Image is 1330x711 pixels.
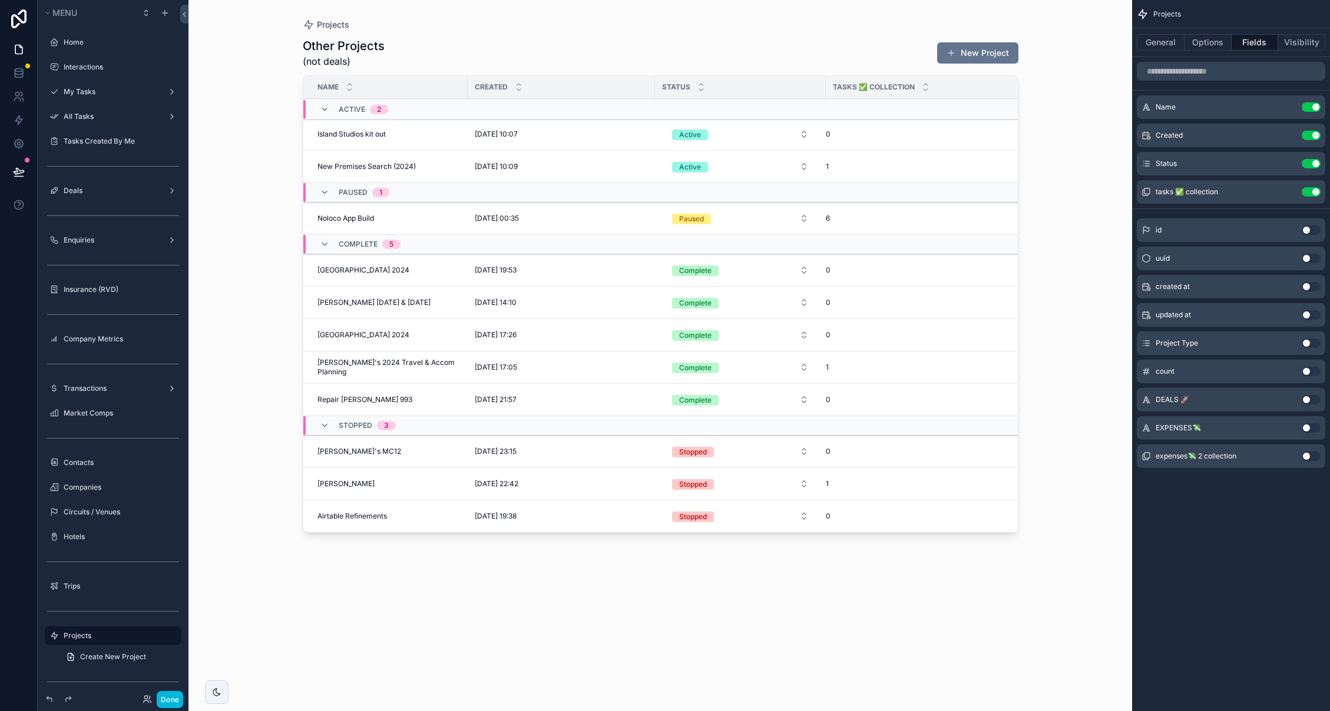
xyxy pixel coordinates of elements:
[1156,254,1170,263] span: uuid
[475,298,517,307] span: [DATE] 14:10
[662,207,819,230] a: Select Button
[679,511,707,522] div: Stopped
[475,214,519,223] span: [DATE] 00:35
[64,631,174,640] label: Projects
[1156,187,1218,197] span: tasks ✅ collection
[679,214,704,224] div: Paused
[64,532,174,541] label: Hotels
[826,298,1012,307] a: 0
[679,129,701,140] div: Active
[1156,159,1177,168] span: Status
[317,511,387,521] span: Airtable Refinements
[662,155,819,178] a: Select Button
[475,129,518,139] span: [DATE] 10:07
[663,324,818,345] button: Select Button
[303,54,385,68] span: (not deals)
[826,265,1012,275] a: 0
[826,511,1012,521] a: 0
[662,259,819,281] a: Select Button
[317,129,386,139] span: Island Studios kit out
[826,479,829,489] span: 1
[826,214,1012,223] a: 6
[384,421,389,430] div: 3
[64,334,174,344] label: Company Metrics
[339,421,372,430] span: Stopped
[1156,338,1198,348] span: Project Type
[1278,34,1325,51] button: Visibility
[317,214,461,223] a: Noloco App Build
[1153,9,1181,19] span: Projects
[339,188,368,197] span: Paused
[317,298,461,307] a: [PERSON_NAME] [DATE] & [DATE]
[317,162,461,171] a: New Premises Search (2024)
[64,137,174,146] label: Tasks Created By Me
[475,82,508,92] span: Created
[317,265,409,275] span: [GEOGRAPHIC_DATA] 2024
[64,285,174,294] label: Insurance (RVD)
[64,235,158,245] label: Enquiries
[317,82,339,92] span: Name
[317,447,461,456] a: [PERSON_NAME]'s MC12
[662,123,819,145] a: Select Button
[826,330,1012,340] a: 0
[475,162,648,171] a: [DATE] 10:09
[663,389,818,410] button: Select Button
[1156,395,1189,404] span: DEALS 🚀
[662,473,819,495] a: Select Button
[64,408,174,418] a: Market Comps
[679,363,712,373] div: Complete
[826,129,1012,139] a: 0
[679,447,707,457] div: Stopped
[679,162,701,172] div: Active
[663,260,818,281] button: Select Button
[64,62,174,72] label: Interactions
[475,214,648,223] a: [DATE] 00:35
[64,38,174,47] label: Home
[64,384,158,393] label: Transactions
[475,447,517,456] span: [DATE] 23:15
[317,358,461,377] a: [PERSON_NAME]'s 2024 Travel & Accom Planning
[826,395,1012,404] a: 0
[475,363,517,372] span: [DATE] 17:05
[64,186,158,195] a: Deals
[663,441,818,462] button: Select Button
[826,479,1012,489] a: 1
[64,582,174,591] label: Trips
[826,395,831,404] span: 0
[475,129,648,139] a: [DATE] 10:07
[1156,225,1162,235] span: id
[833,82,915,92] span: Tasks ✅ collection
[475,395,648,404] a: [DATE] 21:57
[475,479,648,489] a: [DATE] 22:42
[475,395,517,404] span: [DATE] 21:57
[475,330,648,340] a: [DATE] 17:26
[826,162,829,171] span: 1
[339,105,365,114] span: Active
[475,330,517,340] span: [DATE] 17:26
[317,479,375,489] span: [PERSON_NAME]
[475,162,518,171] span: [DATE] 10:09
[826,214,830,223] span: 6
[1156,451,1236,461] span: expenses💸 2 collection
[826,330,831,340] span: 0
[389,240,393,249] div: 5
[64,483,174,492] a: Companies
[662,82,690,92] span: Status
[64,87,158,97] a: My Tasks
[317,298,431,307] span: [PERSON_NAME] [DATE] & [DATE]
[303,38,385,54] h1: Other Projects
[64,458,174,467] label: Contacts
[662,388,819,411] a: Select Button
[303,19,349,31] a: Projects
[1156,423,1201,433] span: EXPENSES💸
[317,395,461,404] a: Repair [PERSON_NAME] 993
[317,447,401,456] span: [PERSON_NAME]'s MC12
